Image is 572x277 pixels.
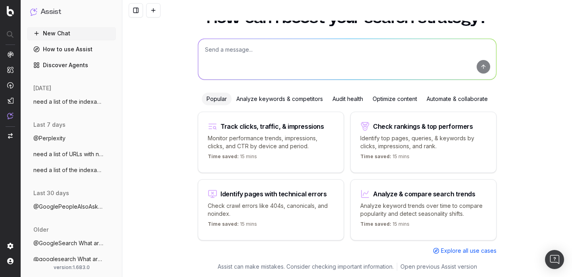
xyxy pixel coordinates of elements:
p: 15 mins [208,221,257,231]
p: Monitor performance trends, impressions, clicks, and CTR by device and period. [208,134,334,150]
div: Audit health [328,93,368,105]
span: last 7 days [33,121,66,129]
button: need a list of the indexable URLs with n [27,164,116,176]
p: Analyze keyword trends over time to compare popularity and detect seasonality shifts. [360,202,487,218]
button: @googlesearch What are the main SERP fea [27,253,116,265]
div: Optimize content [368,93,422,105]
button: @GooglePeopleAlsoAsk What are the 'Peopl [27,200,116,213]
img: Analytics [7,51,14,58]
div: Check rankings & top performers [373,123,473,130]
button: need a list of the indexable URLs with n [27,95,116,108]
p: 15 mins [208,153,257,163]
span: need a list of the indexable URLs with n [33,98,103,106]
p: Identify top pages, queries, & keywords by clicks, impressions, and rank. [360,134,487,150]
img: Botify logo [7,6,14,16]
span: Time saved: [360,221,391,227]
button: New Chat [27,27,116,40]
img: Assist [7,112,14,119]
img: Studio [7,97,14,104]
span: older [33,226,48,234]
a: How to use Assist [27,43,116,56]
img: Assist [30,8,37,15]
div: Automate & collaborate [422,93,493,105]
h1: Assist [41,6,61,17]
div: Popular [202,93,232,105]
button: Assist [30,6,113,17]
div: Track clicks, traffic, & impressions [220,123,324,130]
p: 15 mins [360,221,410,231]
img: Setting [7,243,14,249]
span: @GooglePeopleAlsoAsk What are the 'Peopl [33,203,103,211]
div: version: 1.683.0 [30,264,113,271]
span: need a list of URLs with number of visis [33,150,103,158]
a: Open previous Assist version [400,263,477,271]
a: Explore all use cases [433,247,497,255]
p: Check crawl errors like 404s, canonicals, and noindex. [208,202,334,218]
div: Analyze & compare search trends [373,191,475,197]
span: Time saved: [208,221,239,227]
div: Open Intercom Messenger [545,250,564,269]
button: @GoogleSearch What are the main SERP fea [27,237,116,250]
div: Identify pages with technical errors [220,191,327,197]
span: Time saved: [208,153,239,159]
a: Discover Agents [27,59,116,72]
p: Assist can make mistakes. Consider checking important information. [218,263,394,271]
span: @GoogleSearch What are the main SERP fea [33,239,103,247]
span: @Perplexity [33,134,66,142]
span: Explore all use cases [441,247,497,255]
img: Intelligence [7,66,14,73]
img: Switch project [8,133,13,139]
span: Time saved: [360,153,391,159]
img: My account [7,258,14,264]
span: [DATE] [33,84,51,92]
img: Activation [7,82,14,89]
div: Analyze keywords & competitors [232,93,328,105]
button: @Perplexity [27,132,116,145]
span: need a list of the indexable URLs with n [33,166,103,174]
span: last 30 days [33,189,69,197]
span: @googlesearch What are the main SERP fea [33,255,103,263]
button: need a list of URLs with number of visis [27,148,116,161]
p: 15 mins [360,153,410,163]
